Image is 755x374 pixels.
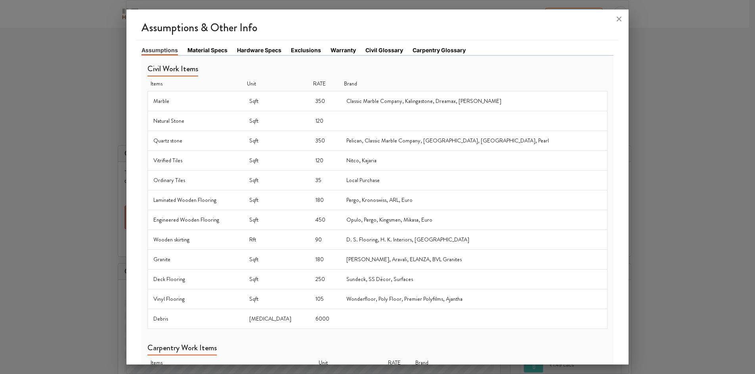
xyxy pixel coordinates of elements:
[147,270,244,289] td: Deck Flooring
[244,270,310,289] td: Sqft
[310,250,341,270] td: 180
[237,46,281,54] a: Hardware Specs
[365,46,403,54] a: Civil Glossary
[147,250,244,270] td: Granite
[341,289,608,309] td: Wonderfloor, Poly Floor, Premier Polyfilms, Ajantha
[412,355,608,370] th: Brand
[341,190,608,210] td: Pergo, Kronoswiss, ARL, Euro
[244,151,310,171] td: Sqft
[147,76,244,91] th: Items
[291,46,321,54] a: Exclusions
[244,250,310,270] td: Sqft
[341,131,608,151] td: Pelican, Classic Marble Company, [GEOGRAPHIC_DATA], [GEOGRAPHIC_DATA], Pearl
[187,46,227,54] a: Material Specs
[147,309,244,329] td: Debris
[147,131,244,151] td: Quartz stone
[141,46,178,55] a: Assumptions
[310,151,341,171] td: 120
[310,270,341,289] td: 250
[310,230,341,250] td: 90
[341,76,608,91] th: Brand
[244,131,310,151] td: Sqft
[147,230,244,250] td: Wooden skirting
[310,289,341,309] td: 105
[244,230,310,250] td: Rft
[310,171,341,190] td: 35
[310,210,341,230] td: 450
[341,91,608,111] td: Classic Marble Company, Kalingastone, Dreamax, [PERSON_NAME]
[341,151,608,171] td: Nitco, Kajaria
[310,76,341,91] th: RATE
[244,190,310,210] td: Sqft
[244,210,310,230] td: Sqft
[310,131,341,151] td: 350
[147,91,244,111] td: Marble
[147,111,244,131] td: Natural Stone
[244,171,310,190] td: Sqft
[244,309,310,329] td: [MEDICAL_DATA]
[315,355,385,370] th: Unit
[310,309,341,329] td: 6000
[244,91,310,111] td: Sqft
[385,355,412,370] th: RATE
[341,250,608,270] td: [PERSON_NAME], Aravali, ELANZA, BVL Granites
[147,190,244,210] td: Laminated Wooden Flooring
[147,289,244,309] td: Vinyl Flooring
[413,46,466,54] a: Carpentry Glossary
[147,210,244,230] td: Engineered Wooden Flooring
[147,355,315,370] th: Items
[244,76,310,91] th: Unit
[341,270,608,289] td: Sundeck, SS Décor, Surfaces
[147,151,244,171] td: Vitrified Tiles
[341,230,608,250] td: D. S. Flooring, H. K. Interiors, [GEOGRAPHIC_DATA]
[341,210,608,230] td: Opulo, Pergo, Kingsmen, Mikasa, Euro
[310,91,341,111] td: 350
[147,343,217,355] h5: Carpentry Work Items
[147,64,198,76] h5: Civil Work Items
[244,111,310,131] td: Sqft
[147,171,244,190] td: Ordinary Tiles
[244,289,310,309] td: Sqft
[310,111,341,131] td: 120
[341,171,608,190] td: Local Purchase
[310,190,341,210] td: 180
[331,46,356,54] a: Warranty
